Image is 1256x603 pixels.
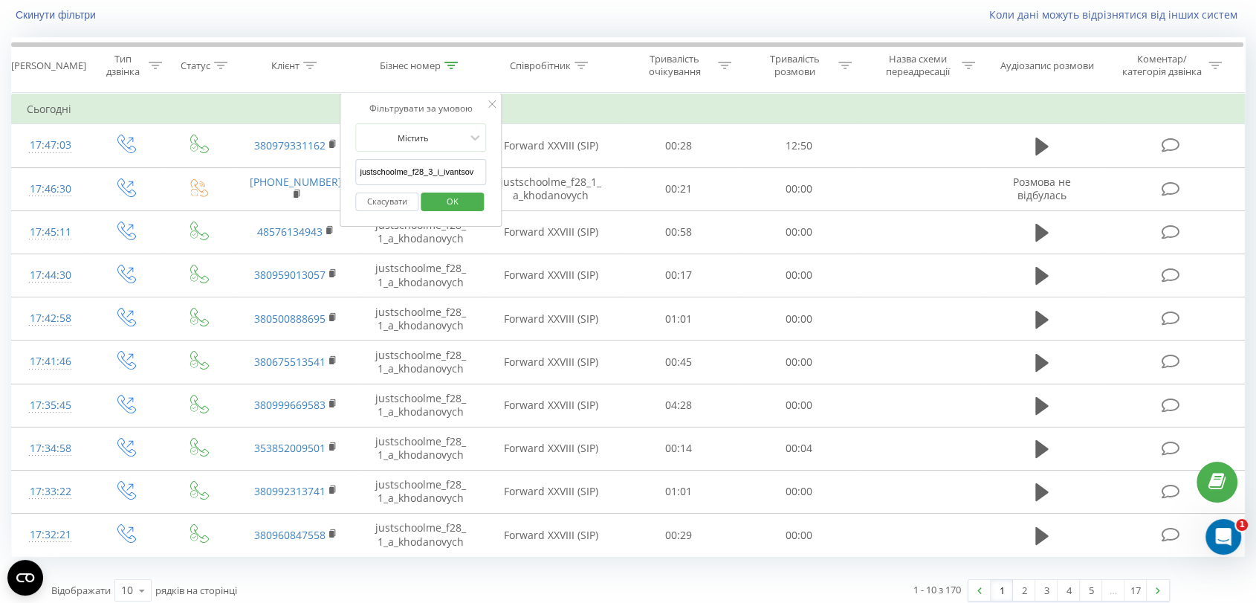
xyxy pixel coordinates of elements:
div: 10 [121,583,133,598]
div: Клієнт [271,59,300,72]
td: 00:00 [739,297,859,341]
td: Forward XXVIII (SIP) [483,470,618,513]
span: рядків на сторінці [155,584,237,597]
input: Введіть значення [355,159,486,185]
span: OK [432,190,473,213]
a: 2 [1013,580,1035,601]
a: 3 [1035,580,1058,601]
div: 17:45:11 [27,218,74,247]
div: Тривалість розмови [755,53,835,78]
td: 00:14 [618,427,739,470]
td: 00:17 [618,254,739,297]
td: 00:00 [739,254,859,297]
a: 380960847558 [254,528,326,542]
td: 00:29 [618,514,739,557]
div: Тривалість очікування [635,53,714,78]
button: Скасувати [355,193,418,211]
a: Коли дані можуть відрізнятися вiд інших систем [989,7,1245,22]
td: Forward XXVIII (SIP) [483,124,618,167]
button: Скинути фільтри [11,8,103,22]
td: Forward XXVIII (SIP) [483,427,618,470]
td: 01:01 [618,470,739,513]
td: justschoolme_f28_1_a_khodanovych [358,210,483,254]
td: justschoolme_f28_1_a_khodanovych [358,341,483,384]
div: 17:41:46 [27,347,74,376]
div: Бізнес номер [380,59,441,72]
td: 00:58 [618,210,739,254]
td: justschoolme_f28_1_a_khodanovych [358,254,483,297]
td: 00:28 [618,124,739,167]
td: 00:00 [739,384,859,427]
td: justschoolme_f28_1_a_khodanovych [358,297,483,341]
div: 17:44:30 [27,261,74,290]
span: 1 [1236,519,1248,531]
iframe: Intercom live chat [1205,519,1241,555]
div: 17:46:30 [27,175,74,204]
td: 12:50 [739,124,859,167]
div: 1 - 10 з 170 [913,582,961,597]
td: Forward XXVIII (SIP) [483,210,618,254]
div: 17:32:21 [27,520,74,549]
a: 380979331162 [254,138,326,152]
td: 00:04 [739,427,859,470]
td: 00:00 [739,210,859,254]
a: 380992313741 [254,484,326,498]
td: Forward XXVIII (SIP) [483,254,618,297]
div: Тип дзвінка [102,53,145,78]
button: OK [421,193,484,211]
span: Відображати [51,584,111,597]
div: Аудіозапис розмови [1000,59,1094,72]
a: [PHONE_NUMBER] [250,175,342,189]
td: 04:28 [618,384,739,427]
a: 5 [1080,580,1102,601]
a: 380675513541 [254,355,326,369]
td: 00:00 [739,470,859,513]
td: 00:00 [739,167,859,210]
a: 48576134943 [257,225,323,239]
td: justschoolme_f28_1_a_khodanovych [358,470,483,513]
a: 4 [1058,580,1080,601]
td: 00:45 [618,341,739,384]
button: Open CMP widget [7,560,43,596]
div: 17:42:58 [27,304,74,333]
td: 01:01 [618,297,739,341]
div: 17:34:58 [27,434,74,463]
span: Розмова не відбулась [1013,175,1071,202]
td: 00:00 [739,514,859,557]
td: justschoolme_f28_1_a_khodanovych [483,167,618,210]
td: justschoolme_f28_1_a_khodanovych [358,427,483,470]
div: 17:35:45 [27,391,74,420]
div: 17:47:03 [27,131,74,160]
a: 380959013057 [254,268,326,282]
td: Forward XXVIII (SIP) [483,384,618,427]
td: justschoolme_f28_1_a_khodanovych [358,384,483,427]
a: 1 [991,580,1013,601]
a: 380500888695 [254,312,326,326]
div: [PERSON_NAME] [11,59,86,72]
div: 17:33:22 [27,477,74,506]
div: Фільтрувати за умовою [355,101,486,116]
td: 00:21 [618,167,739,210]
td: Forward XXVIII (SIP) [483,514,618,557]
td: Forward XXVIII (SIP) [483,341,618,384]
div: Співробітник [510,59,571,72]
a: 353852009501 [254,441,326,455]
div: Назва схеми переадресації [878,53,958,78]
div: … [1102,580,1124,601]
div: Коментар/категорія дзвінка [1118,53,1205,78]
a: 380999669583 [254,398,326,412]
td: justschoolme_f28_1_a_khodanovych [358,514,483,557]
div: Статус [181,59,210,72]
td: Сьогодні [12,94,1245,124]
td: Forward XXVIII (SIP) [483,297,618,341]
a: 17 [1124,580,1147,601]
td: 00:00 [739,341,859,384]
